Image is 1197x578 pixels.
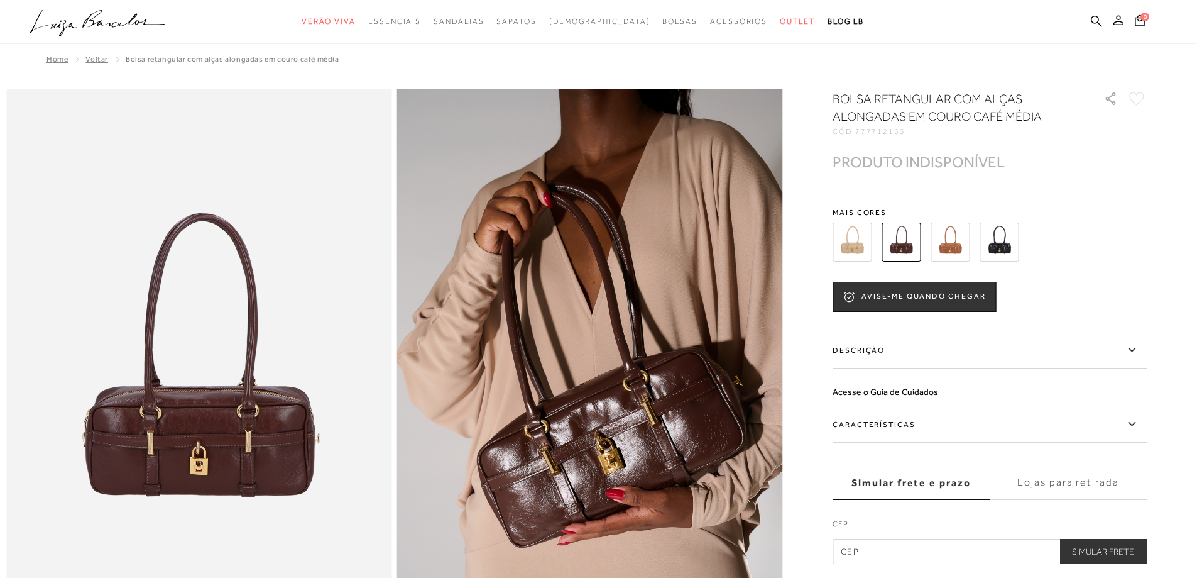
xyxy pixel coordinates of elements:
img: BOLSA RETANGULAR COM ALÇAS ALONGADAS EM COURO BEGE NATA MÉDIA [833,223,872,262]
label: Características [833,406,1147,443]
span: Sandálias [434,17,484,26]
span: BLOG LB [828,17,864,26]
input: CEP [833,539,1147,564]
img: BOLSA RETANGULAR COM ALÇAS ALONGADAS EM COURO CAFÉ MÉDIA [882,223,921,262]
label: CEP [833,518,1147,536]
a: noSubCategoriesText [496,10,536,33]
a: noSubCategoriesText [368,10,421,33]
span: Essenciais [368,17,421,26]
a: noSubCategoriesText [302,10,356,33]
label: Lojas para retirada [990,466,1147,500]
a: noSubCategoriesText [710,10,767,33]
a: Home [46,55,68,64]
span: Outlet [780,17,815,26]
h1: BOLSA RETANGULAR COM ALÇAS ALONGADAS EM COURO CAFÉ MÉDIA [833,90,1068,125]
label: Simular frete e prazo [833,466,990,500]
a: noSubCategoriesText [662,10,697,33]
span: BOLSA RETANGULAR COM ALÇAS ALONGADAS EM COURO CAFÉ MÉDIA [126,55,339,64]
div: PRODUTO INDISPONÍVEL [833,155,1005,169]
span: 0 [1140,13,1149,21]
span: Acessórios [710,17,767,26]
a: Acesse o Guia de Cuidados [833,387,938,397]
a: noSubCategoriesText [549,10,650,33]
label: Descrição [833,332,1147,369]
img: BOLSA RETANGULAR COM ALÇAS ALONGADAS EM COURO PRETO MÉDIA [980,223,1019,262]
a: noSubCategoriesText [780,10,815,33]
button: 0 [1131,14,1149,31]
button: AVISE-ME QUANDO CHEGAR [833,282,996,312]
div: CÓD: [833,128,1084,135]
span: Bolsas [662,17,697,26]
span: Verão Viva [302,17,356,26]
img: BOLSA RETANGULAR COM ALÇAS ALONGADAS EM COURO CARAMELO MÉDIA [931,223,970,262]
span: Sapatos [496,17,536,26]
a: noSubCategoriesText [434,10,484,33]
span: 777712163 [855,127,905,136]
button: Simular Frete [1059,539,1147,564]
span: [DEMOGRAPHIC_DATA] [549,17,650,26]
a: Voltar [85,55,108,64]
span: Mais cores [833,209,1147,216]
a: BLOG LB [828,10,864,33]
